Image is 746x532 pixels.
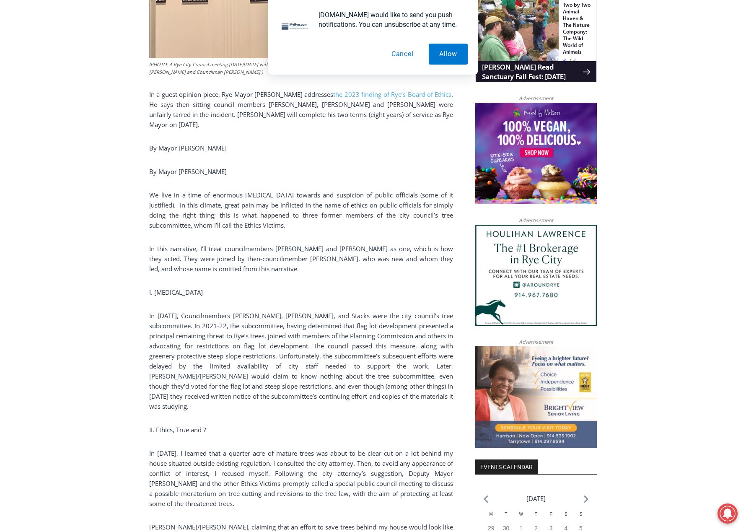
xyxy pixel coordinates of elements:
p: II. Ethics, True and ? [149,425,453,435]
div: Apply Now <> summer and RHS senior internships available [212,0,396,81]
p: In [DATE], Councilmembers [PERSON_NAME], [PERSON_NAME], and Stacks were the city council’s tree s... [149,311,453,411]
p: In [DATE], I learned that a quarter acre of mature trees was about to be clear cut on a lot behin... [149,448,453,509]
div: Sunday [573,511,588,524]
div: Wednesday [513,511,528,524]
div: Tuesday [499,511,514,524]
p: In a guest opinion piece, Rye Mayor [PERSON_NAME] addresses . He says then sitting council member... [149,89,453,130]
span: T [535,512,537,516]
a: Previous month [484,495,488,503]
h4: [PERSON_NAME] Read Sanctuary Fall Fest: [DATE] [7,84,107,104]
span: Intern @ [DOMAIN_NAME] [219,83,389,102]
span: M [490,512,493,516]
span: F [550,512,552,516]
span: Advertisement [510,338,562,346]
div: Thursday [528,511,544,524]
p: By Mayor [PERSON_NAME] [149,143,453,153]
span: S [565,512,567,516]
div: Saturday [558,511,573,524]
p: In this narrative, I’ll treat councilmembers [PERSON_NAME] and [PERSON_NAME] as one, which is how... [149,244,453,274]
div: 6 [88,79,91,88]
button: Allow [429,44,468,65]
time: 5 [579,525,583,532]
a: Next month [584,495,588,503]
div: Two by Two Animal Haven & The Nature Company: The Wild World of Animals [88,23,117,77]
time: 3 [549,525,553,532]
time: 2 [534,525,538,532]
h2: Events Calendar [475,459,538,474]
a: the 2023 finding of Rye’s Board of Ethics [333,90,451,99]
span: Advertisement [510,94,562,102]
time: 1 [519,525,523,532]
button: Cancel [381,44,424,65]
img: Brightview Senior Living [475,346,597,448]
li: [DATE] [526,493,546,504]
a: [PERSON_NAME] Read Sanctuary Fall Fest: [DATE] [0,83,121,104]
time: 29 [488,525,495,532]
span: Advertisement [510,216,562,224]
img: notification icon [278,10,312,44]
span: T [505,512,507,516]
a: Intern @ [DOMAIN_NAME] [202,81,406,104]
span: W [519,512,523,516]
p: I. [MEDICAL_DATA] [149,287,453,297]
img: Houlihan Lawrence The #1 Brokerage in Rye City [475,225,597,326]
div: Monday [484,511,499,524]
time: 30 [503,525,510,532]
span: S [580,512,583,516]
p: We live in a time of enormous [MEDICAL_DATA] towards and suspicion of public officials (some of i... [149,190,453,230]
div: Friday [544,511,559,524]
div: [DOMAIN_NAME] would like to send you push notifications. You can unsubscribe at any time. [312,10,468,29]
p: By Mayor [PERSON_NAME] [149,166,453,176]
div: / [93,79,96,88]
img: Baked by Melissa [475,103,597,204]
div: 6 [98,79,101,88]
time: 4 [564,525,567,532]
